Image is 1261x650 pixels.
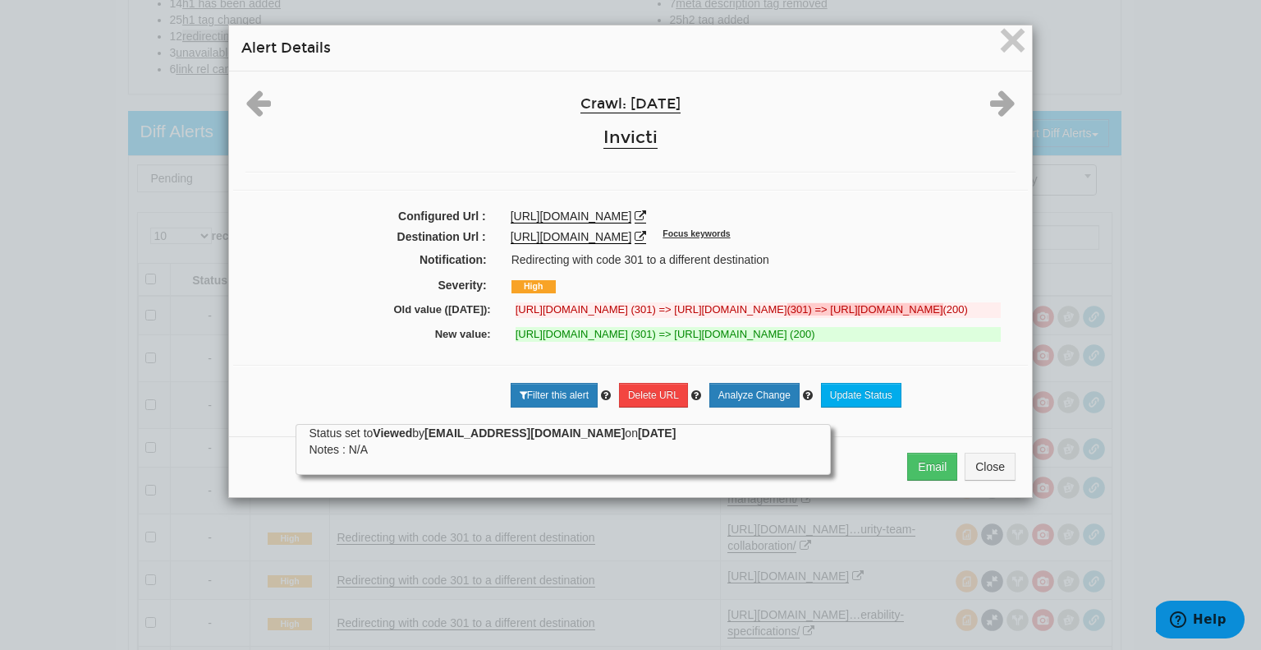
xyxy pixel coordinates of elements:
strong: (301) => [URL][DOMAIN_NAME] [787,303,943,316]
label: Configured Url : [233,208,498,224]
span: × [998,12,1027,67]
label: Destination Url : [233,228,498,245]
label: Notification: [236,251,499,268]
button: Close [965,453,1016,481]
button: Email [907,453,957,481]
a: [URL][DOMAIN_NAME] [511,230,632,244]
a: Next alert [990,103,1016,116]
a: Crawl: [DATE] [580,95,681,113]
a: Analyze Change [709,383,800,408]
strong: [EMAIL_ADDRESS][DOMAIN_NAME] [424,426,625,440]
ins: [URL][DOMAIN_NAME] (301) => [URL][DOMAIN_NAME] (200) [516,327,1001,343]
h4: Alert Details [241,38,1020,58]
a: Delete URL [619,383,688,408]
strong: Viewed [373,426,412,440]
button: Close [998,26,1027,59]
iframe: Opens a widget where you can find more information [1156,601,1245,642]
strong: [DATE] [638,426,676,440]
a: Invicti [603,127,658,149]
a: Update Status [821,383,901,408]
a: [URL][DOMAIN_NAME] [511,210,632,224]
label: Old value ([DATE]): [248,302,503,318]
del: [URL][DOMAIN_NAME] (301) => [URL][DOMAIN_NAME] (200) [516,302,1001,318]
div: Redirecting with code 301 to a different destination [499,251,1025,268]
label: Severity: [236,277,499,293]
a: Filter this alert [511,383,598,408]
a: Previous alert [245,103,271,116]
span: High [511,280,556,293]
sup: Focus keywords [663,228,730,238]
div: Status set to by on Notes : N/A [309,425,818,458]
label: New value: [248,327,503,343]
